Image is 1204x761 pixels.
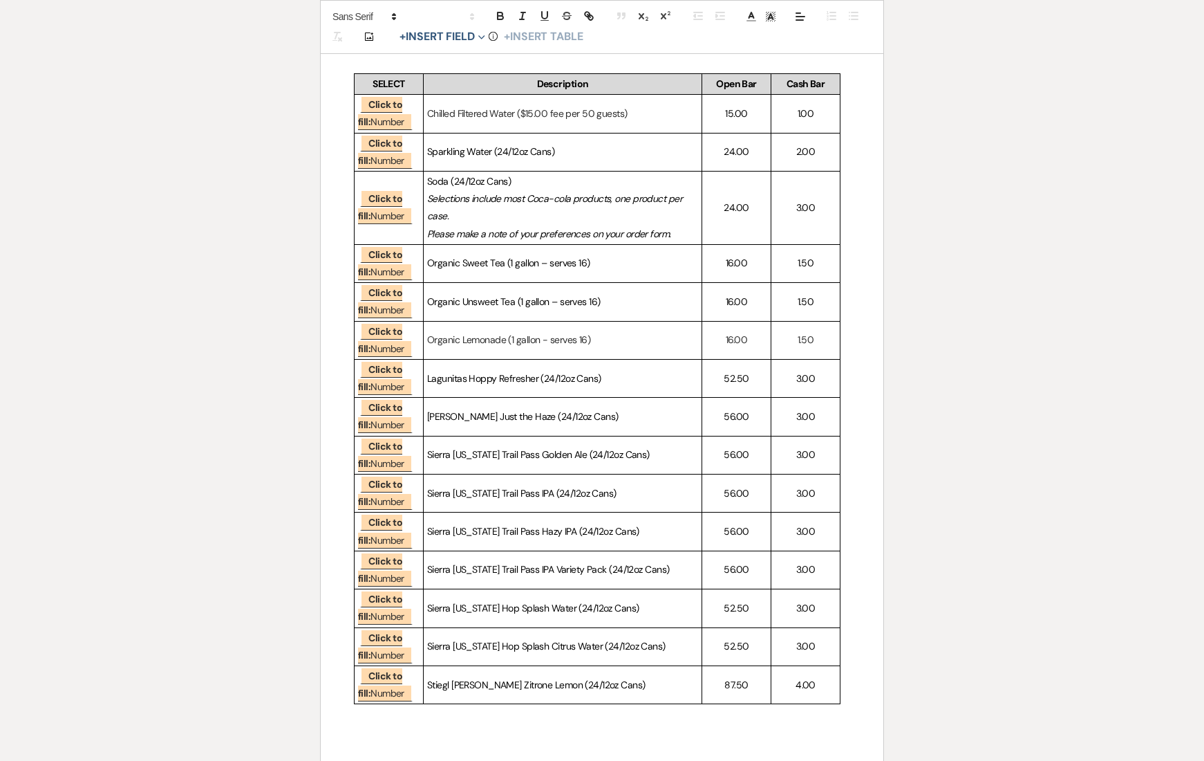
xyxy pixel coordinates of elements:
[358,670,402,699] b: Click to fill:
[358,398,413,433] span: Number
[725,107,747,120] span: 15.00
[427,105,698,122] p: Chilled Filtered Water ($15.00 fee per 50 guests)
[358,246,413,280] span: Number
[358,325,402,355] b: Click to fill:
[411,8,479,25] span: Header Formats
[395,29,490,46] button: Insert Field
[742,8,761,25] span: Text Color
[796,640,816,652] span: 3.00
[358,555,402,585] b: Click to fill:
[724,448,749,461] span: 56.00
[427,175,511,187] span: Soda (24/12oz Cans)
[427,640,666,652] span: Sierra [US_STATE] Hop Splash Citrus Water (24/12oz Cans)
[427,410,618,423] span: [PERSON_NAME] Just the Haze (24/12oz Cans)
[796,448,816,461] span: 3.00
[724,602,749,614] span: 52.50
[427,295,600,308] span: Organic Unsweet Tea (1 gallon – serves 16)
[358,593,402,623] b: Click to fill:
[796,487,816,499] span: 3.00
[358,475,413,510] span: Number
[724,487,749,499] span: 56.00
[427,331,698,349] p: Organic Lemonade (1 gallon - serves 16)
[724,563,749,576] span: 56.00
[427,228,671,240] em: Please make a note of your preferences on your order form.
[358,322,413,357] span: Number
[796,563,816,576] span: 3.00
[358,284,413,318] span: Number
[724,145,749,158] span: 24.00
[427,192,684,222] em: Selections include most Coca-cola products, one product per case.
[427,372,601,385] span: Lagunitas Hoppy Refresher (24/12oz Cans)
[358,360,413,395] span: Number
[358,286,402,316] b: Click to fill:
[358,437,413,472] span: Number
[726,295,747,308] span: 16.00
[427,602,639,614] span: Sierra [US_STATE] Hop Splash Water (24/12oz Cans)
[724,679,748,691] span: 87.50
[796,372,816,385] span: 3.00
[358,190,413,224] span: Number
[427,525,639,538] span: Sierra [US_STATE] Trail Pass Hazy IPA (24/12oz Cans)
[358,98,402,128] b: Click to fill:
[399,32,406,43] span: +
[358,629,413,663] span: Number
[798,107,814,120] span: 1.00
[724,201,749,214] span: 24.00
[798,257,814,269] span: 1.50
[724,525,749,538] span: 56.00
[358,134,413,169] span: Number
[358,632,402,661] b: Click to fill:
[427,563,669,576] span: Sierra [US_STATE] Trail Pass IPA Variety Pack (24/12oz Cans)
[358,401,402,431] b: Click to fill:
[504,32,510,43] span: +
[427,679,646,691] span: Stiegl [PERSON_NAME] Zitrone Lemon (24/12oz Cans)
[358,590,413,625] span: Number
[724,372,749,385] span: 52.50
[798,295,814,308] span: 1.50
[787,77,825,90] strong: Cash Bar
[716,77,757,90] strong: Open Bar
[358,248,402,278] b: Click to fill:
[358,192,402,222] b: Click to fill:
[427,487,617,499] span: Sierra [US_STATE] Trail Pass IPA (24/12oz Cans)
[427,145,554,158] span: Sparkling Water (24/12oz Cans)
[796,602,816,614] span: 3.00
[358,440,402,470] b: Click to fill:
[796,410,816,423] span: 3.00
[761,8,780,25] span: Text Background Color
[499,29,588,46] button: +Insert Table
[358,478,402,508] b: Click to fill:
[796,525,816,538] span: 3.00
[358,95,413,130] span: Number
[796,679,816,691] span: 4.00
[775,331,836,349] p: 1.50
[358,667,413,702] span: Number
[706,331,767,349] p: 16.00
[724,640,749,652] span: 52.50
[796,201,816,214] span: 3.00
[358,516,402,546] b: Click to fill:
[724,410,749,423] span: 56.00
[427,257,590,269] span: Organic Sweet Tea (1 gallon – serves 16)
[427,448,650,461] span: Sierra [US_STATE] Trail Pass Golden Ale (24/12oz Cans)
[537,77,589,90] strong: Description
[791,8,810,25] span: Alignment
[373,77,405,90] strong: SELECT
[358,363,402,393] b: Click to fill:
[796,145,816,158] span: 2.00
[358,513,413,548] span: Number
[358,137,402,167] b: Click to fill:
[358,552,413,587] span: Number
[726,257,747,269] span: 16.00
